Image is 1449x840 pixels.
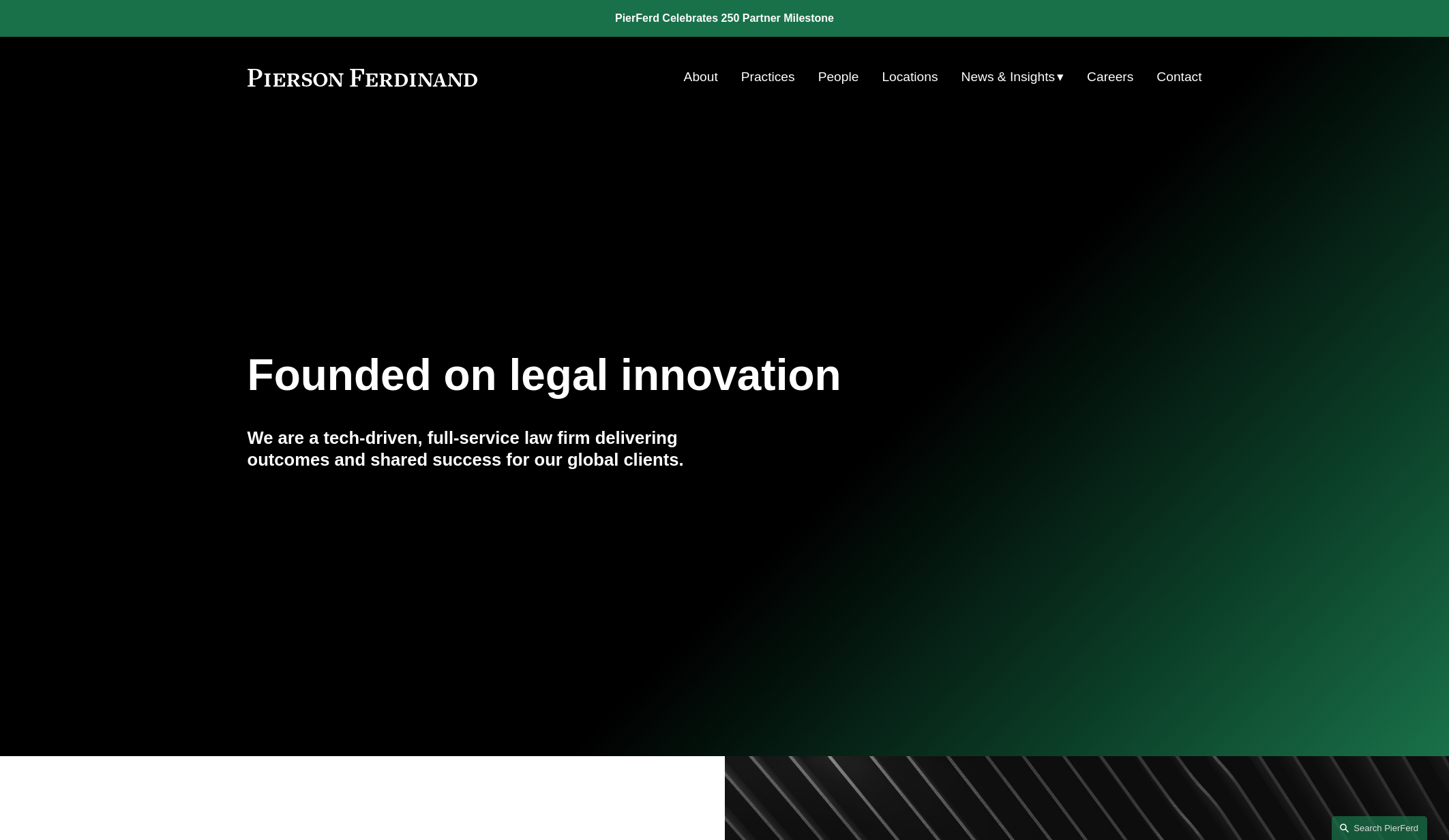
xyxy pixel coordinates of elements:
span: News & Insights [961,65,1056,89]
a: Search this site [1332,816,1427,840]
a: People [818,64,859,90]
a: Locations [882,64,938,90]
a: Contact [1156,64,1201,90]
h4: We are a tech-driven, full-service law firm delivering outcomes and shared success for our global... [248,427,725,471]
h1: Founded on legal innovation [248,350,1043,400]
a: About [684,64,718,90]
a: Practices [741,64,795,90]
a: Careers [1087,64,1133,90]
a: folder dropdown [961,64,1064,90]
